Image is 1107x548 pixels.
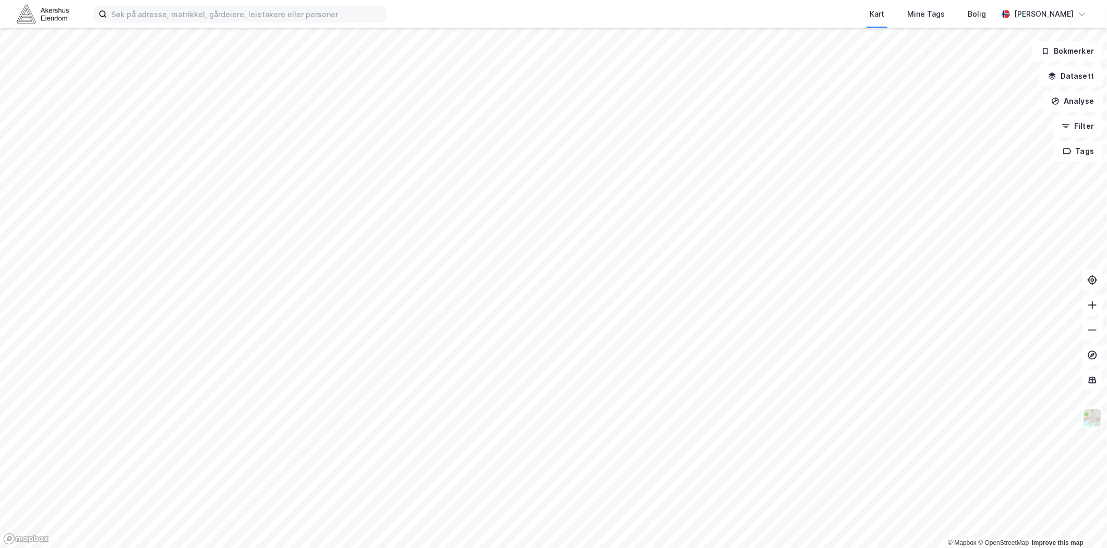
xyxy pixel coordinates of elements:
[1039,66,1103,87] button: Datasett
[1032,41,1103,62] button: Bokmerker
[948,539,977,546] a: Mapbox
[1042,91,1103,112] button: Analyse
[1082,408,1102,428] img: Z
[870,8,884,20] div: Kart
[907,8,945,20] div: Mine Tags
[1055,498,1107,548] div: Kontrollprogram for chat
[978,539,1029,546] a: OpenStreetMap
[1014,8,1074,20] div: [PERSON_NAME]
[17,5,69,23] img: akershus-eiendom-logo.9091f326c980b4bce74ccdd9f866810c.svg
[3,533,49,545] a: Mapbox homepage
[1053,116,1103,137] button: Filter
[1055,498,1107,548] iframe: Chat Widget
[107,6,386,22] input: Søk på adresse, matrikkel, gårdeiere, leietakere eller personer
[1054,141,1103,162] button: Tags
[1032,539,1084,546] a: Improve this map
[968,8,986,20] div: Bolig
